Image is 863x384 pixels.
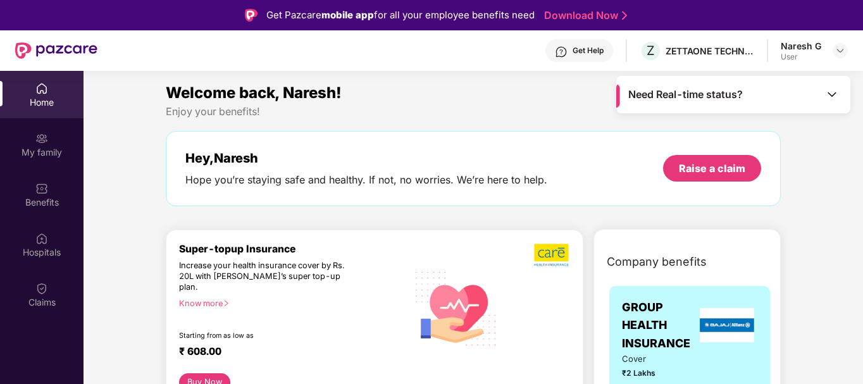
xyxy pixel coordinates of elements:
img: svg+xml;base64,PHN2ZyB4bWxucz0iaHR0cDovL3d3dy53My5vcmcvMjAwMC9zdmciIHhtbG5zOnhsaW5rPSJodHRwOi8vd3... [407,258,506,357]
div: Naresh G [781,40,821,52]
span: Need Real-time status? [628,88,743,101]
div: Know more [179,299,400,307]
span: Welcome back, Naresh! [166,84,342,102]
img: svg+xml;base64,PHN2ZyB3aWR0aD0iMjAiIGhlaWdodD0iMjAiIHZpZXdCb3g9IjAgMCAyMCAyMCIgZmlsbD0ibm9uZSIgeG... [35,132,48,145]
img: svg+xml;base64,PHN2ZyBpZD0iSG9tZSIgeG1sbnM9Imh0dHA6Ly93d3cudzMub3JnLzIwMDAvc3ZnIiB3aWR0aD0iMjAiIG... [35,82,48,95]
div: Enjoy your benefits! [166,105,781,118]
img: insurerLogo [700,308,754,342]
div: Hey, Naresh [185,151,547,166]
span: right [223,300,230,307]
img: b5dec4f62d2307b9de63beb79f102df3.png [534,243,570,267]
img: svg+xml;base64,PHN2ZyBpZD0iQ2xhaW0iIHhtbG5zPSJodHRwOi8vd3d3LnczLm9yZy8yMDAwL3N2ZyIgd2lkdGg9IjIwIi... [35,282,48,295]
img: svg+xml;base64,PHN2ZyBpZD0iSGVscC0zMngzMiIgeG1sbnM9Imh0dHA6Ly93d3cudzMub3JnLzIwMDAvc3ZnIiB3aWR0aD... [555,46,568,58]
img: svg+xml;base64,PHN2ZyBpZD0iQmVuZWZpdHMiIHhtbG5zPSJodHRwOi8vd3d3LnczLm9yZy8yMDAwL3N2ZyIgd2lkdGg9Ij... [35,182,48,195]
div: User [781,52,821,62]
img: New Pazcare Logo [15,42,97,59]
div: Get Help [573,46,604,56]
a: Download Now [544,9,623,22]
div: ZETTAONE TECHNOLOGIES INDIA PRIVATE LIMITED [666,45,754,57]
img: svg+xml;base64,PHN2ZyBpZD0iRHJvcGRvd24tMzJ4MzIiIHhtbG5zPSJodHRwOi8vd3d3LnczLm9yZy8yMDAwL3N2ZyIgd2... [835,46,845,56]
span: Cover [622,352,681,366]
img: Logo [245,9,258,22]
span: Company benefits [607,253,707,271]
div: ₹ 608.00 [179,345,395,361]
div: Starting from as low as [179,331,354,340]
img: svg+xml;base64,PHN2ZyBpZD0iSG9zcGl0YWxzIiB4bWxucz0iaHR0cDovL3d3dy53My5vcmcvMjAwMC9zdmciIHdpZHRoPS... [35,232,48,245]
span: GROUP HEALTH INSURANCE [622,299,697,352]
span: Z [647,43,655,58]
img: Toggle Icon [826,88,838,101]
div: Super-topup Insurance [179,243,407,255]
div: Hope you’re staying safe and healthy. If not, no worries. We’re here to help. [185,173,547,187]
strong: mobile app [321,9,374,21]
span: ₹2 Lakhs [622,367,681,379]
div: Raise a claim [679,161,745,175]
div: Get Pazcare for all your employee benefits need [266,8,535,23]
div: Increase your health insurance cover by Rs. 20L with [PERSON_NAME]’s super top-up plan. [179,261,352,293]
img: Stroke [622,9,627,22]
